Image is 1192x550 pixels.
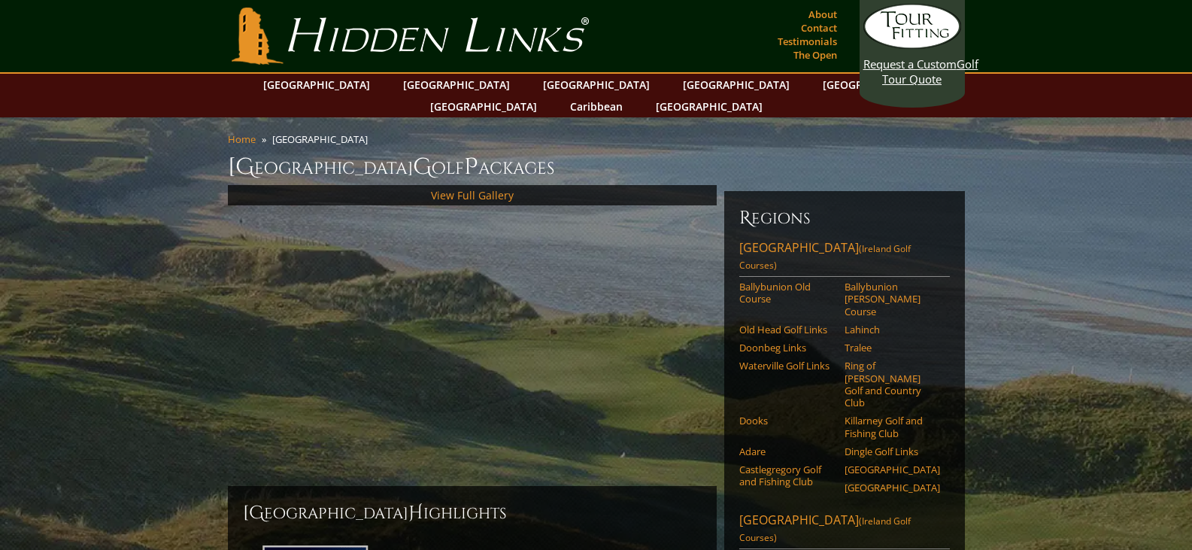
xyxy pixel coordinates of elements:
a: Ballybunion Old Course [739,281,835,305]
a: [GEOGRAPHIC_DATA] [423,96,544,117]
a: Adare [739,445,835,457]
a: View Full Gallery [431,188,514,202]
a: [GEOGRAPHIC_DATA] [845,482,940,494]
a: Old Head Golf Links [739,324,835,336]
a: [GEOGRAPHIC_DATA] [535,74,657,96]
span: Request a Custom [863,56,957,71]
span: G [413,152,432,182]
span: H [408,501,423,525]
a: Killarney Golf and Fishing Club [845,415,940,439]
a: Request a CustomGolf Tour Quote [863,4,961,87]
a: [GEOGRAPHIC_DATA] [845,463,940,476]
a: Tralee [845,342,940,354]
a: About [805,4,841,25]
a: Ring of [PERSON_NAME] Golf and Country Club [845,360,940,409]
a: [GEOGRAPHIC_DATA] [648,96,770,117]
a: Home [228,132,256,146]
span: P [464,152,478,182]
a: [GEOGRAPHIC_DATA](Ireland Golf Courses) [739,512,950,549]
a: Castlegregory Golf and Fishing Club [739,463,835,488]
a: [GEOGRAPHIC_DATA] [675,74,797,96]
a: Dingle Golf Links [845,445,940,457]
span: (Ireland Golf Courses) [739,242,911,272]
a: [GEOGRAPHIC_DATA] [256,74,378,96]
a: Doonbeg Links [739,342,835,354]
a: [GEOGRAPHIC_DATA] [815,74,937,96]
h6: Regions [739,206,950,230]
a: Testimonials [774,31,841,52]
span: (Ireland Golf Courses) [739,515,911,544]
li: [GEOGRAPHIC_DATA] [272,132,374,146]
h1: [GEOGRAPHIC_DATA] olf ackages [228,152,965,182]
a: [GEOGRAPHIC_DATA] [396,74,517,96]
a: Ballybunion [PERSON_NAME] Course [845,281,940,318]
a: Contact [797,17,841,38]
a: The Open [790,44,841,65]
a: Dooks [739,415,835,427]
a: Waterville Golf Links [739,360,835,372]
a: Caribbean [563,96,630,117]
a: Lahinch [845,324,940,336]
a: [GEOGRAPHIC_DATA](Ireland Golf Courses) [739,239,950,277]
h2: [GEOGRAPHIC_DATA] ighlights [243,501,702,525]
